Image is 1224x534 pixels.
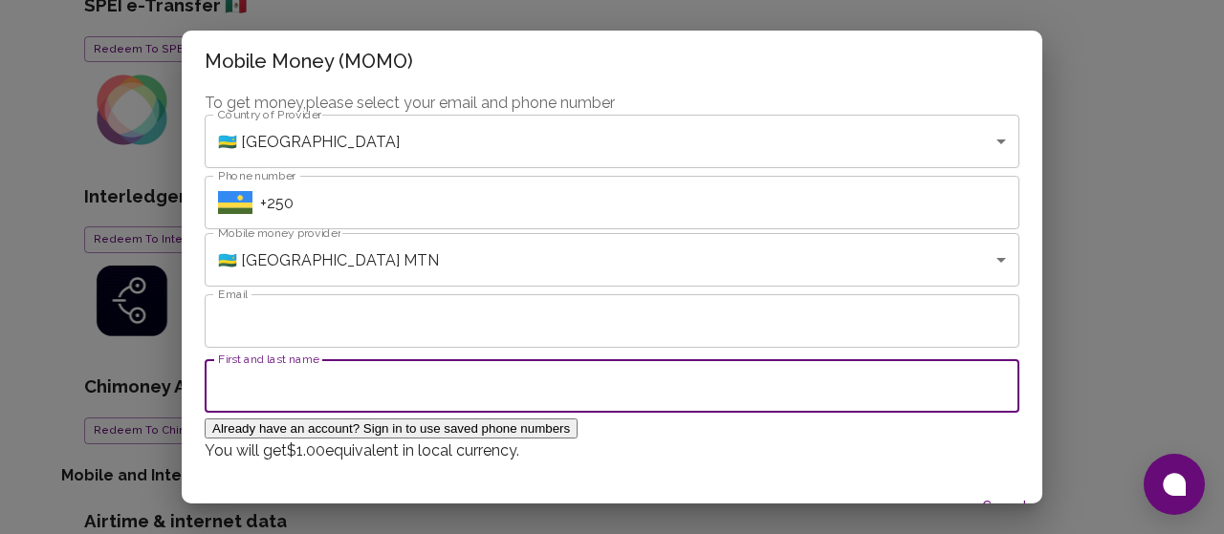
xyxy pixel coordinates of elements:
[218,167,295,183] label: Phone number
[205,92,1019,115] p: To get money, please select your email and phone number
[205,233,1019,287] div: 🇷🇼 [GEOGRAPHIC_DATA] MTN
[260,176,1019,229] input: +1 (702) 123-4567
[218,106,321,122] label: Country of Provider
[218,224,340,241] label: Mobile money provider
[182,31,1042,92] h2: Mobile Money (MOMO)
[205,115,1019,168] div: 🇷🇼 [GEOGRAPHIC_DATA]
[1144,454,1205,515] button: Open chat window
[973,489,1035,524] button: Cancel
[218,286,248,302] label: Email
[218,188,252,217] button: Select country
[205,439,1019,462] p: You will get $1.00 equivalent in local currency.
[218,351,319,367] label: First and last name
[205,418,578,438] button: Already have an account? Sign in to use saved phone numbers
